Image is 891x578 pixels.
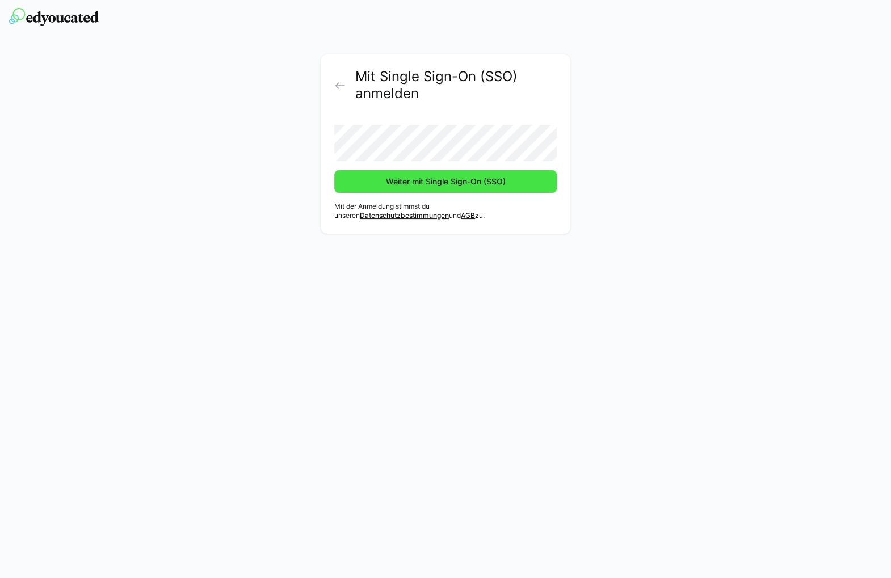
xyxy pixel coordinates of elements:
button: Weiter mit Single Sign-On (SSO) [334,170,557,193]
a: Datenschutzbestimmungen [360,211,449,220]
h2: Mit Single Sign-On (SSO) anmelden [355,68,557,102]
span: Weiter mit Single Sign-On (SSO) [384,176,507,187]
a: AGB [461,211,475,220]
img: edyoucated [9,8,99,26]
p: Mit der Anmeldung stimmst du unseren und zu. [334,202,557,220]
